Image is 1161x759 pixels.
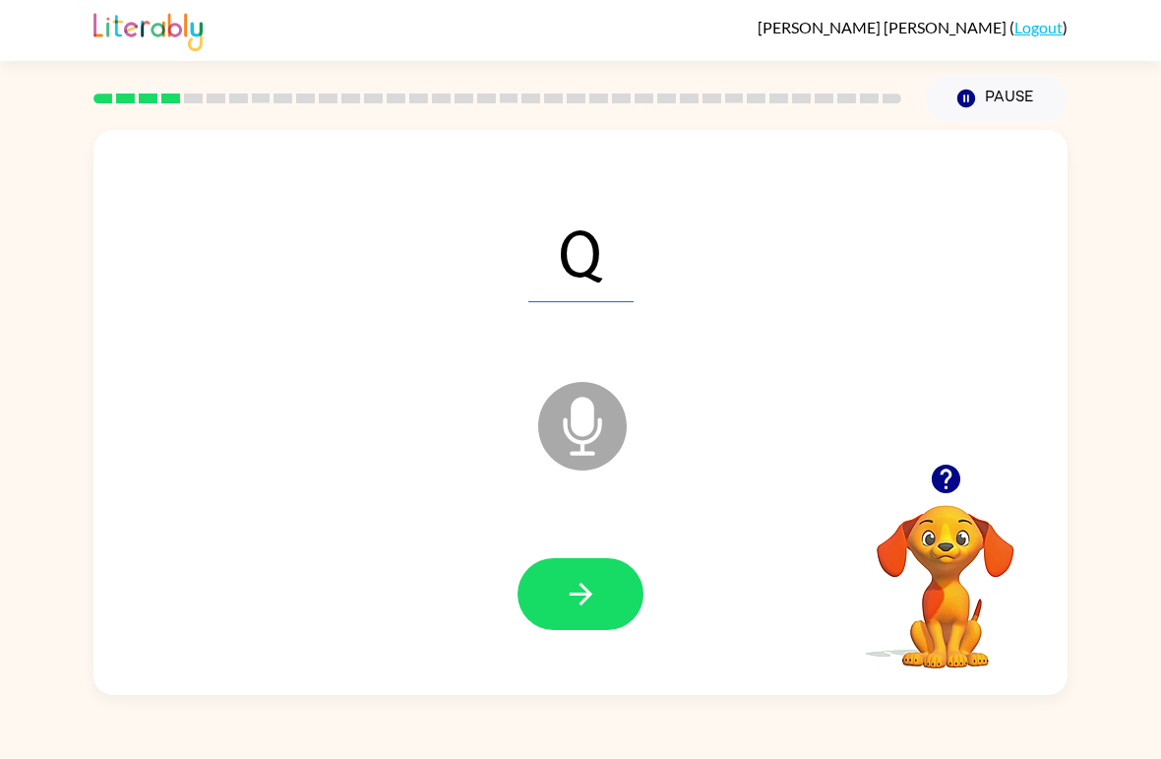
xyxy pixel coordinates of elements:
a: Logout [1014,18,1063,36]
video: Your browser must support playing .mp4 files to use Literably. Please try using another browser. [847,474,1044,671]
div: ( ) [758,18,1068,36]
span: Q [528,200,634,302]
button: Pause [925,76,1068,121]
img: Literably [93,8,203,51]
span: [PERSON_NAME] [PERSON_NAME] [758,18,1009,36]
